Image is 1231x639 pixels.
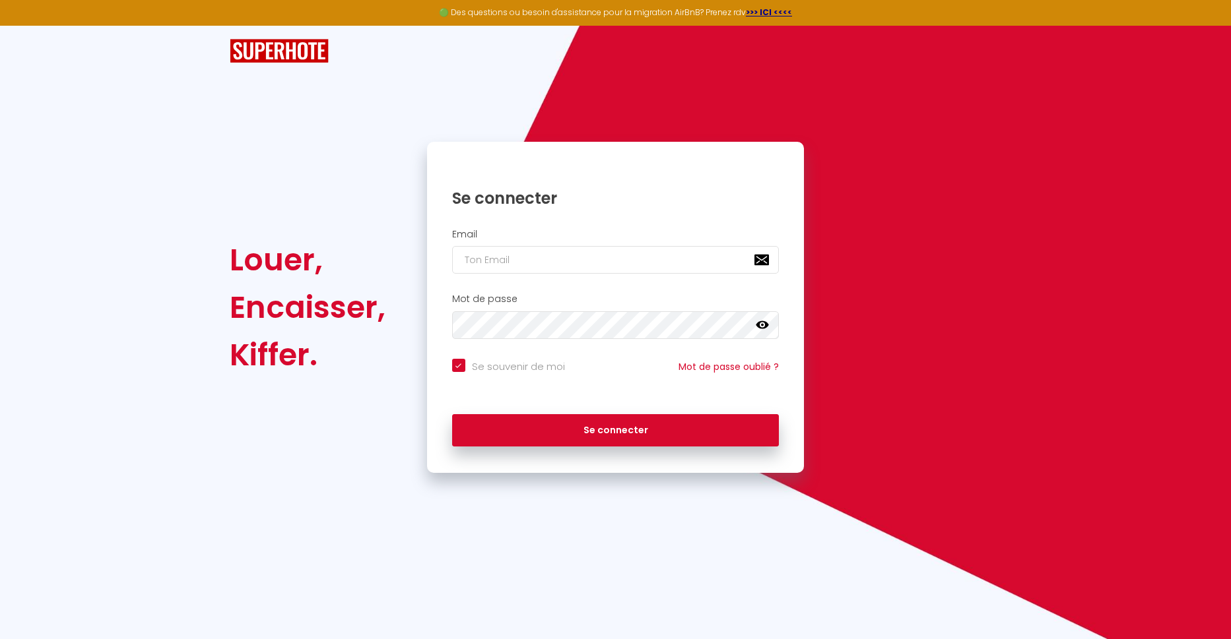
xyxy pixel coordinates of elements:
[452,229,780,240] h2: Email
[452,188,780,208] h1: Se connecter
[746,7,792,18] a: >>> ICI <<<<
[452,414,780,447] button: Se connecter
[230,236,385,284] div: Louer,
[230,39,329,63] img: SuperHote logo
[452,293,780,305] h2: Mot de passe
[452,246,780,274] input: Ton Email
[679,360,779,373] a: Mot de passe oublié ?
[230,284,385,331] div: Encaisser,
[230,331,385,379] div: Kiffer.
